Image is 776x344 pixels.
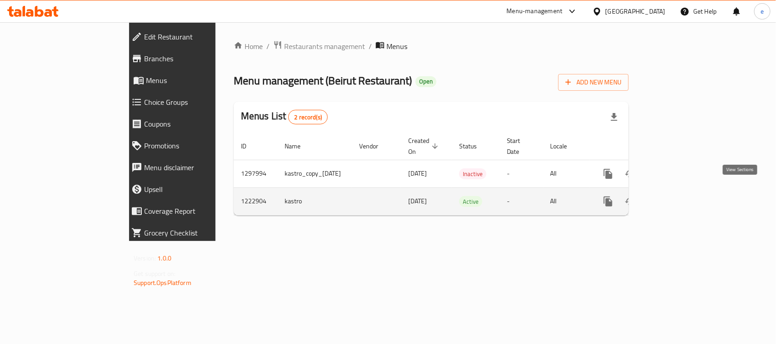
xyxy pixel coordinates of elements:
[369,41,372,52] li: /
[543,160,590,187] td: All
[416,78,436,85] span: Open
[144,140,251,151] span: Promotions
[144,206,251,216] span: Coverage Report
[459,196,482,207] div: Active
[551,141,579,152] span: Locale
[124,113,259,135] a: Coupons
[144,53,251,64] span: Branches
[408,195,427,207] span: [DATE]
[408,135,441,157] span: Created On
[124,178,259,200] a: Upsell
[144,118,251,129] span: Coupons
[284,41,365,52] span: Restaurants management
[359,141,390,152] span: Vendor
[606,6,666,16] div: [GEOGRAPHIC_DATA]
[144,97,251,108] span: Choice Groups
[134,268,175,280] span: Get support on:
[241,109,328,124] h2: Menus List
[459,169,486,179] span: Inactive
[234,70,412,91] span: Menu management ( Beirut Restaurant )
[500,160,543,187] td: -
[416,76,436,87] div: Open
[241,141,258,152] span: ID
[289,113,327,122] span: 2 record(s)
[507,135,532,157] span: Start Date
[124,48,259,69] a: Branches
[507,6,563,17] div: Menu-management
[234,40,629,52] nav: breadcrumb
[408,167,427,179] span: [DATE]
[277,160,352,187] td: kastro_copy_[DATE]
[144,184,251,195] span: Upsell
[266,41,270,52] li: /
[597,163,619,185] button: more
[603,106,625,128] div: Export file
[144,31,251,42] span: Edit Restaurant
[543,187,590,215] td: All
[273,40,365,52] a: Restaurants management
[761,6,764,16] span: e
[386,41,407,52] span: Menus
[459,197,482,207] span: Active
[124,135,259,157] a: Promotions
[134,277,191,289] a: Support.OpsPlatform
[157,252,171,264] span: 1.0.0
[288,110,328,124] div: Total records count
[459,141,489,152] span: Status
[558,74,629,91] button: Add New Menu
[566,77,621,88] span: Add New Menu
[500,187,543,215] td: -
[144,162,251,173] span: Menu disclaimer
[277,187,352,215] td: kastro
[124,91,259,113] a: Choice Groups
[146,75,251,86] span: Menus
[124,69,259,91] a: Menus
[124,222,259,244] a: Grocery Checklist
[590,133,692,160] th: Actions
[124,157,259,178] a: Menu disclaimer
[285,141,312,152] span: Name
[597,191,619,212] button: more
[134,252,156,264] span: Version:
[234,133,692,216] table: enhanced table
[124,26,259,48] a: Edit Restaurant
[619,163,641,185] button: Change Status
[144,227,251,238] span: Grocery Checklist
[124,200,259,222] a: Coverage Report
[619,191,641,212] button: Change Status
